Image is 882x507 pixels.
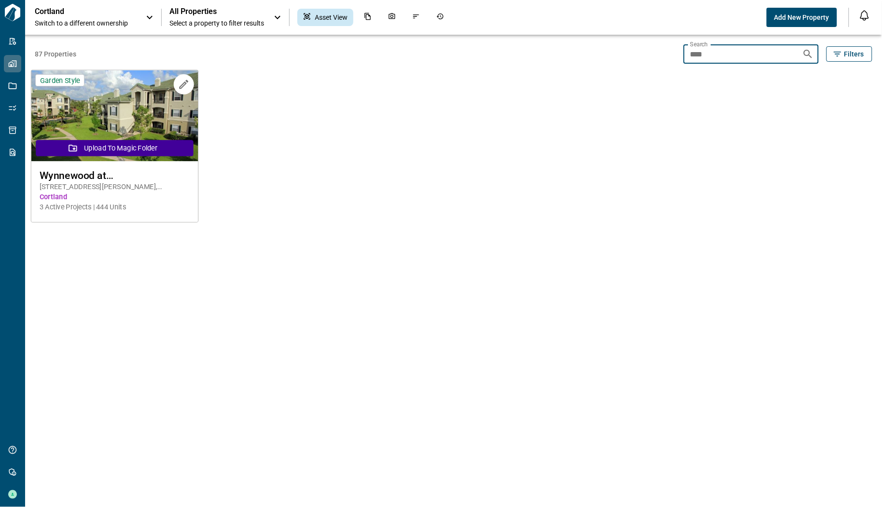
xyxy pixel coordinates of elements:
[382,9,402,26] div: Photos
[767,8,837,27] button: Add New Property
[31,70,198,162] img: property-asset
[169,18,264,28] span: Select a property to filter results
[35,18,136,28] span: Switch to a different ownership
[40,169,190,181] span: Wynnewood at [GEOGRAPHIC_DATA]
[169,7,264,16] span: All Properties
[40,192,190,202] span: Cortland
[844,49,864,59] span: Filters
[40,182,190,192] span: [STREET_ADDRESS][PERSON_NAME] , [GEOGRAPHIC_DATA] , [GEOGRAPHIC_DATA]
[798,44,818,64] button: Search properties
[774,13,829,22] span: Add New Property
[36,140,194,156] button: Upload to Magic Folder
[297,9,353,26] div: Asset View
[431,9,450,26] div: Job History
[40,202,190,212] span: 3 Active Projects | 444 Units
[826,46,872,62] button: Filters
[35,49,680,59] span: 87 Properties
[358,9,378,26] div: Documents
[40,76,80,85] span: Garden Style
[406,9,426,26] div: Issues & Info
[690,40,708,48] label: Search
[315,13,348,22] span: Asset View
[857,8,872,23] button: Open notification feed
[35,7,122,16] p: Cortland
